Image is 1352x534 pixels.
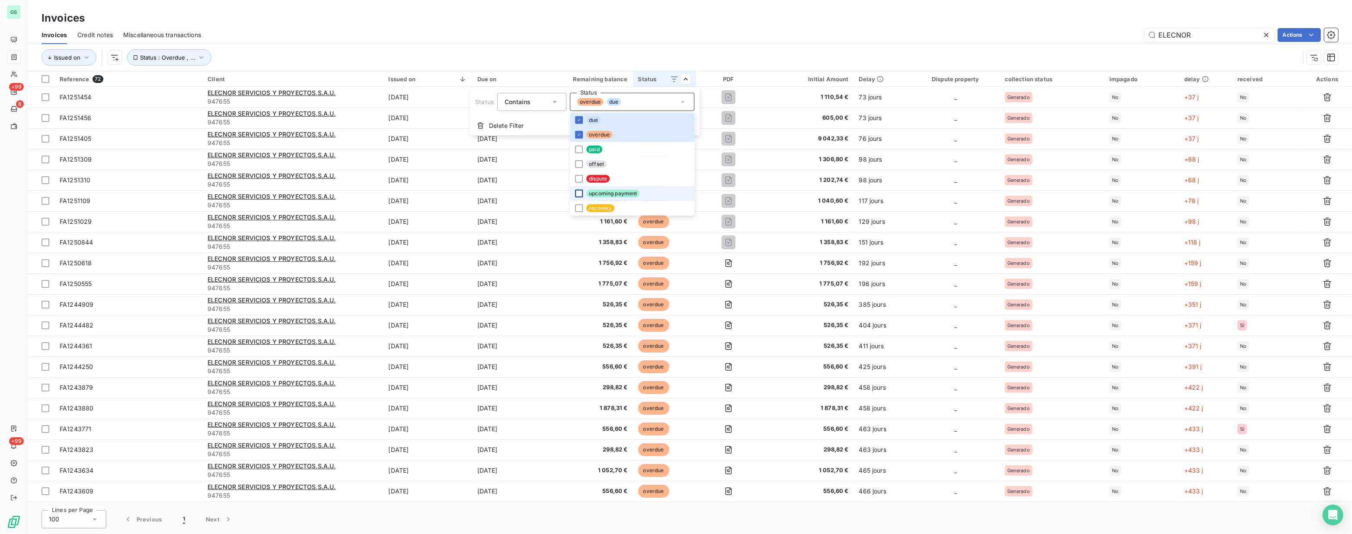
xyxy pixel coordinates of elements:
[489,121,524,130] span: Delete Filter
[586,131,612,139] span: overdue
[586,204,614,212] span: recovery
[586,146,602,153] span: paid
[586,116,601,124] span: due
[586,160,607,168] span: offset
[475,98,494,105] span: Status
[607,98,621,106] span: due
[586,190,639,197] span: upcoming payment
[577,98,603,106] span: overdue
[586,175,610,183] span: dispute
[505,98,531,105] span: Contains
